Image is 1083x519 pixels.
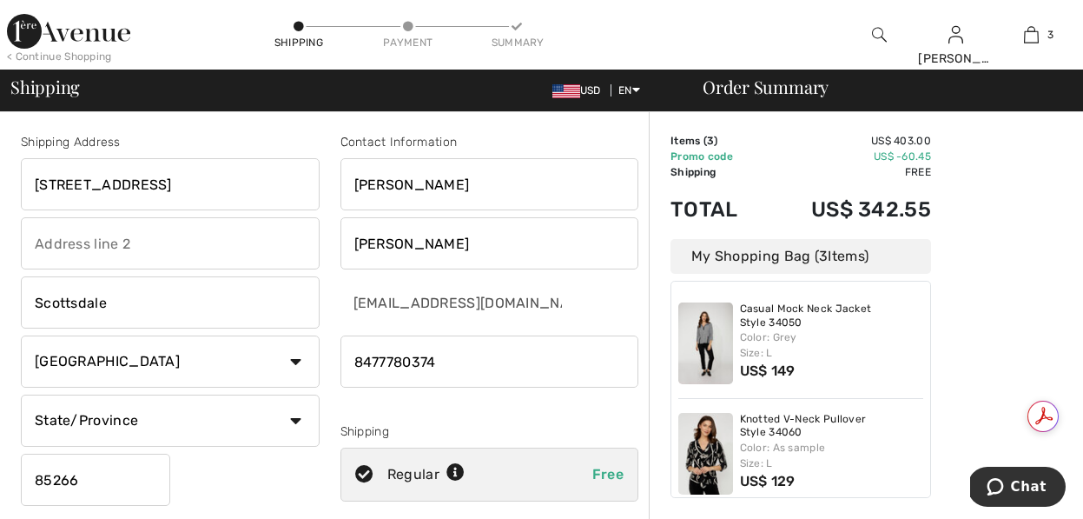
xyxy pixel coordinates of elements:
[340,217,639,269] input: Last name
[970,467,1066,510] iframe: Opens a widget where you can chat to one of our agents
[740,413,924,440] a: Knotted V-Neck Pullover Style 34060
[552,84,580,98] img: US Dollar
[7,14,130,49] img: 1ère Avenue
[707,135,714,147] span: 3
[21,454,170,506] input: Zip/Postal Code
[340,276,565,329] input: E-mail
[387,464,465,485] div: Regular
[948,24,963,45] img: My Info
[764,164,931,180] td: Free
[21,133,320,151] div: Shipping Address
[552,84,608,96] span: USD
[340,423,639,441] div: Shipping
[10,78,80,96] span: Shipping
[764,149,931,164] td: US$ -60.45
[618,84,640,96] span: EN
[678,413,733,495] img: Knotted V-Neck Pullover Style 34060
[340,133,639,151] div: Contact Information
[21,158,320,210] input: Address line 1
[670,239,931,274] div: My Shopping Bag ( Items)
[492,35,544,50] div: Summary
[340,336,639,388] input: Mobile
[1024,24,1039,45] img: My Bag
[670,180,764,239] td: Total
[682,78,1073,96] div: Order Summary
[740,473,796,489] span: US$ 129
[7,49,112,64] div: < Continue Shopping
[382,35,434,50] div: Payment
[740,303,924,329] a: Casual Mock Neck Jacket Style 34050
[21,217,320,269] input: Address line 2
[670,133,764,149] td: Items ( )
[764,180,931,239] td: US$ 342.55
[1047,27,1053,43] span: 3
[21,276,320,329] input: City
[740,440,924,471] div: Color: As sample Size: L
[948,26,963,43] a: Sign In
[678,303,733,384] img: Casual Mock Neck Jacket Style 34050
[740,363,796,379] span: US$ 149
[670,149,764,164] td: Promo code
[670,164,764,180] td: Shipping
[994,24,1068,45] a: 3
[819,248,828,264] span: 3
[918,50,992,68] div: [PERSON_NAME]
[740,329,924,361] div: Color: Grey Size: L
[340,158,639,210] input: First name
[592,466,624,482] span: Free
[273,35,325,50] div: Shipping
[872,24,887,45] img: search the website
[764,133,931,149] td: US$ 403.00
